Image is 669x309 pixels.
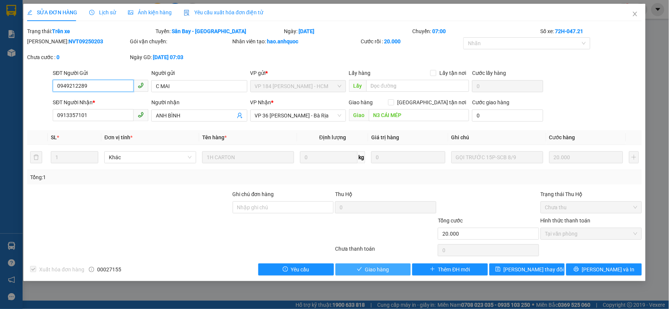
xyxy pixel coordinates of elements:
input: Dọc đường [366,80,469,92]
button: plusThêm ĐH mới [412,263,488,276]
b: [DATE] [299,28,314,34]
span: Thu Hộ [335,191,352,197]
button: delete [30,151,42,163]
span: edit [27,10,32,15]
b: [DATE] 07:03 [153,54,183,60]
b: 72H-047.21 [555,28,584,34]
span: clock-circle [89,10,94,15]
span: Lấy tận nơi [436,69,469,77]
button: plus [629,151,639,163]
div: SĐT Người Gửi [53,69,148,77]
span: Giao hàng [349,99,373,105]
b: hao.anhquoc [267,38,299,44]
span: Chưa thu [545,202,637,213]
span: plus [430,266,435,272]
input: Ghi chú đơn hàng [233,201,334,213]
b: Sân Bay - [GEOGRAPHIC_DATA] [172,28,246,34]
label: Ghi chú đơn hàng [233,191,274,197]
div: Chuyến: [411,27,540,35]
span: VP 184 Nguyễn Văn Trỗi - HCM [255,81,341,92]
input: Ghi Chú [451,151,543,163]
button: printer[PERSON_NAME] và In [566,263,642,276]
span: kg [358,151,365,163]
span: user-add [237,113,243,119]
b: Trên xe [52,28,70,34]
img: icon [184,10,190,16]
div: Người nhận [151,98,247,107]
div: Chưa thanh toán [334,245,437,258]
input: 0 [549,151,623,163]
span: VP 36 Lê Thành Duy - Bà Rịa [255,110,341,121]
button: exclamation-circleYêu cầu [258,263,334,276]
input: Dọc đường [369,109,469,121]
span: phone [138,112,144,118]
span: SL [51,134,57,140]
span: printer [574,266,579,272]
div: Cước rồi : [361,37,462,46]
div: Nhân viên tạo: [233,37,360,46]
span: Tại văn phòng [545,228,637,239]
span: info-circle [89,267,94,272]
span: check [357,266,362,272]
button: save[PERSON_NAME] thay đổi [489,263,565,276]
span: Lấy [349,80,366,92]
span: Đơn vị tính [104,134,133,140]
div: Số xe: [540,27,643,35]
span: Thêm ĐH mới [438,265,470,274]
span: Ảnh kiện hàng [128,9,172,15]
div: SĐT Người Nhận [53,98,148,107]
div: [PERSON_NAME]: [27,37,128,46]
label: Hình thức thanh toán [541,218,591,224]
span: Yêu cầu xuất hóa đơn điện tử [184,9,263,15]
label: Cước lấy hàng [472,70,506,76]
span: Định lượng [319,134,346,140]
span: Tổng cước [438,218,463,224]
span: [GEOGRAPHIC_DATA] tận nơi [394,98,469,107]
div: Ngày: [283,27,411,35]
div: Chưa cước : [27,53,128,61]
span: Giá trị hàng [371,134,399,140]
input: 0 [371,151,445,163]
div: Gói vận chuyển: [130,37,231,46]
div: Tuyến: [155,27,283,35]
input: Cước lấy hàng [472,80,543,92]
span: Xuất hóa đơn hàng [36,265,87,274]
span: Yêu cầu [291,265,309,274]
span: Giao hàng [365,265,389,274]
span: Cước hàng [549,134,575,140]
span: picture [128,10,133,15]
span: close [632,11,638,17]
span: Tên hàng [202,134,227,140]
input: Cước giao hàng [472,110,543,122]
span: SỬA ĐƠN HÀNG [27,9,77,15]
b: 07:00 [432,28,446,34]
input: VD: Bàn, Ghế [202,151,294,163]
div: Trạng thái: [26,27,155,35]
b: 20.000 [384,38,401,44]
div: Ngày GD: [130,53,231,61]
b: NVT09250203 [69,38,103,44]
span: [PERSON_NAME] và In [582,265,635,274]
span: Lịch sử [89,9,116,15]
span: exclamation-circle [283,266,288,272]
span: Lấy hàng [349,70,371,76]
span: phone [138,82,144,88]
span: Giao [349,109,369,121]
th: Ghi chú [448,130,546,145]
span: Khác [109,152,192,163]
span: VP Nhận [250,99,271,105]
b: 0 [56,54,59,60]
label: Cước giao hàng [472,99,509,105]
div: Người gửi [151,69,247,77]
button: Close [625,4,646,25]
span: 00027155 [97,265,121,274]
div: VP gửi [250,69,346,77]
div: Tổng: 1 [30,173,258,181]
span: [PERSON_NAME] thay đổi [504,265,564,274]
div: Trạng thái Thu Hộ [541,190,642,198]
span: save [495,266,501,272]
button: checkGiao hàng [335,263,411,276]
